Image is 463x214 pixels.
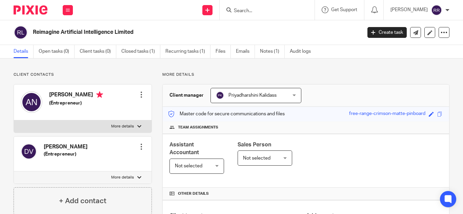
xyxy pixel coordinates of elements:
[236,45,255,58] a: Emails
[96,91,103,98] i: Primary
[111,124,134,129] p: More details
[216,91,224,99] img: svg%3E
[14,72,152,77] p: Client contacts
[44,143,87,150] h4: [PERSON_NAME]
[367,27,407,38] a: Create task
[431,5,442,16] img: svg%3E
[290,45,316,58] a: Audit logs
[33,29,293,36] h2: Reimagine Artificial Intelligence Limited
[233,8,294,14] input: Search
[169,142,199,155] span: Assistant Accountant
[165,45,210,58] a: Recurring tasks (1)
[111,175,134,180] p: More details
[228,93,277,98] span: Priyadharshini Kalidass
[80,45,116,58] a: Client tasks (0)
[349,110,425,118] div: free-range-crimson-matte-pinboard
[243,156,270,161] span: Not selected
[14,5,47,15] img: Pixie
[14,25,28,40] img: svg%3E
[21,143,37,160] img: svg%3E
[175,164,202,168] span: Not selected
[169,92,204,99] h3: Client manager
[178,191,209,196] span: Other details
[59,196,106,206] h4: + Add contact
[49,91,103,100] h4: [PERSON_NAME]
[39,45,75,58] a: Open tasks (0)
[390,6,428,13] p: [PERSON_NAME]
[216,45,231,58] a: Files
[121,45,160,58] a: Closed tasks (1)
[21,91,42,113] img: svg%3E
[331,7,357,12] span: Get Support
[238,142,271,147] span: Sales Person
[14,45,34,58] a: Details
[168,111,285,117] p: Master code for secure communications and files
[49,100,103,106] h5: (Entrepreneur)
[178,125,218,130] span: Team assignments
[44,151,87,158] h5: (Entrepreneur)
[162,72,449,77] p: More details
[260,45,285,58] a: Notes (1)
